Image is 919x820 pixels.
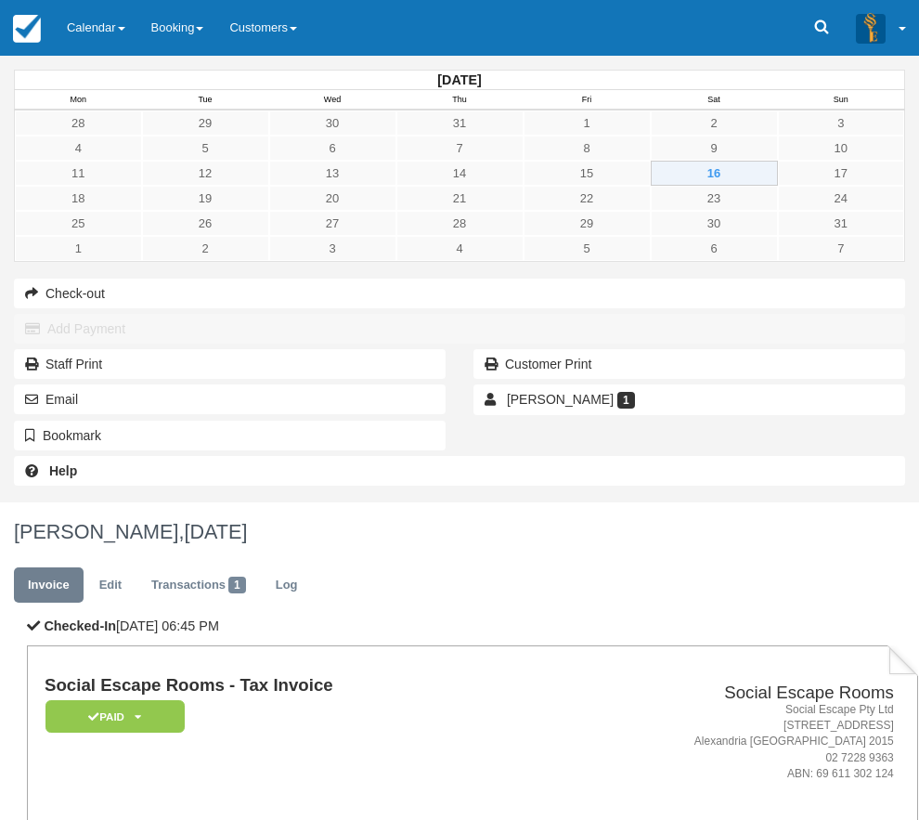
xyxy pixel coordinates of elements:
[617,392,635,409] span: 1
[15,136,142,161] a: 4
[396,161,524,186] a: 14
[627,702,894,782] address: Social Escape Pty Ltd [STREET_ADDRESS] Alexandria [GEOGRAPHIC_DATA] 2015 02 7228 9363 ABN: 69 611...
[184,520,247,543] span: [DATE]
[15,90,142,111] th: Mon
[13,15,41,43] img: checkfront-main-nav-mini-logo.png
[14,279,905,308] button: Check-out
[778,186,905,211] a: 24
[651,90,778,111] th: Sat
[14,421,446,450] button: Bookmark
[44,618,116,633] b: Checked-In
[524,90,651,111] th: Fri
[45,699,178,734] a: Paid
[142,136,269,161] a: 5
[507,392,614,407] span: [PERSON_NAME]
[473,384,905,414] a: [PERSON_NAME] 1
[778,90,905,111] th: Sun
[14,384,446,414] button: Email
[856,13,886,43] img: A3
[142,161,269,186] a: 12
[269,236,396,261] a: 3
[269,211,396,236] a: 27
[396,211,524,236] a: 28
[142,211,269,236] a: 26
[269,90,396,111] th: Wed
[651,111,778,136] a: 2
[262,567,312,604] a: Log
[45,700,185,733] em: Paid
[228,577,246,593] span: 1
[49,463,77,478] b: Help
[142,90,269,111] th: Tue
[142,236,269,261] a: 2
[269,136,396,161] a: 6
[396,90,524,111] th: Thu
[14,314,905,344] button: Add Payment
[269,186,396,211] a: 20
[778,161,905,186] a: 17
[142,111,269,136] a: 29
[85,567,136,604] a: Edit
[524,111,651,136] a: 1
[269,111,396,136] a: 30
[651,211,778,236] a: 30
[524,136,651,161] a: 8
[651,186,778,211] a: 23
[15,211,142,236] a: 25
[269,161,396,186] a: 13
[15,161,142,186] a: 11
[14,456,905,486] a: Help
[142,186,269,211] a: 19
[651,161,778,186] a: 16
[778,111,905,136] a: 3
[396,236,524,261] a: 4
[437,72,481,87] strong: [DATE]
[524,236,651,261] a: 5
[524,186,651,211] a: 22
[15,236,142,261] a: 1
[15,111,142,136] a: 28
[778,211,905,236] a: 31
[651,236,778,261] a: 6
[27,617,918,636] p: [DATE] 06:45 PM
[396,136,524,161] a: 7
[627,683,894,703] h2: Social Escape Rooms
[524,161,651,186] a: 15
[45,676,619,696] h1: Social Escape Rooms - Tax Invoice
[14,349,446,379] a: Staff Print
[651,136,778,161] a: 9
[778,136,905,161] a: 10
[473,349,905,379] a: Customer Print
[396,186,524,211] a: 21
[14,567,84,604] a: Invoice
[14,521,905,543] h1: [PERSON_NAME],
[15,186,142,211] a: 18
[137,567,260,604] a: Transactions1
[396,111,524,136] a: 31
[524,211,651,236] a: 29
[778,236,905,261] a: 7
